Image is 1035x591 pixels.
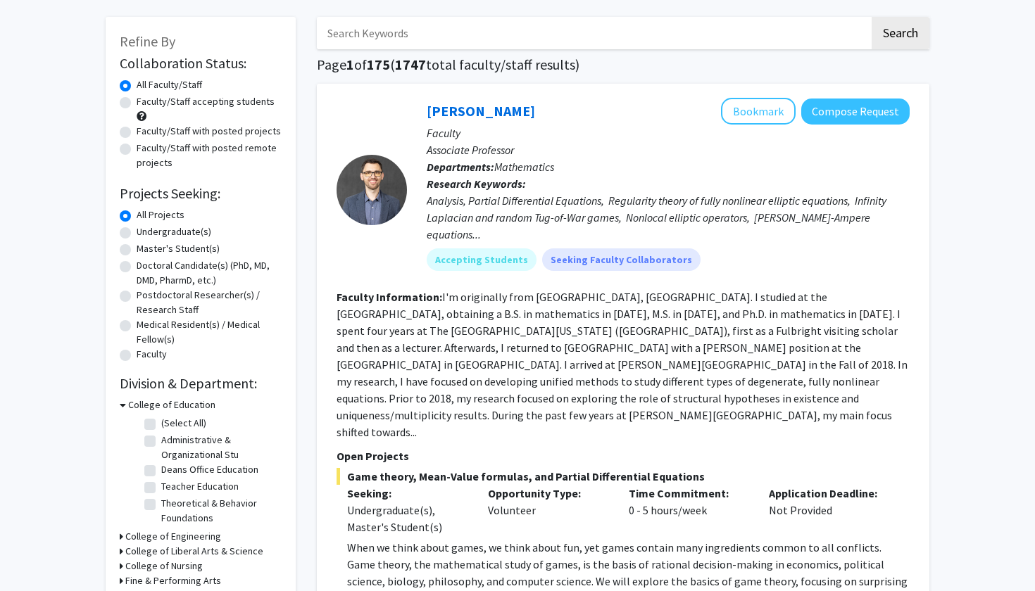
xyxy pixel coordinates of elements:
h3: College of Nursing [125,559,203,573]
label: Doctoral Candidate(s) (PhD, MD, DMD, PharmD, etc.) [137,258,282,288]
div: Volunteer [477,485,618,535]
label: Deans Office Education [161,462,258,477]
div: Analysis, Partial Differential Equations, Regularity theory of fully nonlinear elliptic equations... [427,192,910,243]
button: Search [872,17,929,49]
div: Not Provided [758,485,899,535]
p: Faculty [427,125,910,141]
mat-chip: Accepting Students [427,248,537,271]
h1: Page of ( total faculty/staff results) [317,56,929,73]
iframe: Chat [11,528,60,580]
span: 1747 [395,56,426,73]
span: Refine By [120,32,175,50]
label: Teacher Education [161,479,239,494]
fg-read-more: I'm originally from [GEOGRAPHIC_DATA], [GEOGRAPHIC_DATA]. I studied at the [GEOGRAPHIC_DATA], obt... [337,290,908,439]
h2: Collaboration Status: [120,55,282,72]
b: Departments: [427,160,494,174]
button: Add Fernando Charro to Bookmarks [721,98,796,125]
h2: Projects Seeking: [120,185,282,202]
label: (Select All) [161,416,206,431]
p: Associate Professor [427,141,910,158]
button: Compose Request to Fernando Charro [801,99,910,125]
h2: Division & Department: [120,375,282,392]
label: Medical Resident(s) / Medical Fellow(s) [137,317,282,347]
label: Postdoctoral Researcher(s) / Research Staff [137,288,282,317]
p: Time Commitment: [629,485,748,502]
p: Open Projects [337,447,910,464]
label: Administrative & Organizational Stu [161,433,278,462]
label: All Faculty/Staff [137,77,202,92]
b: Faculty Information: [337,290,442,304]
b: Research Keywords: [427,177,526,191]
div: Undergraduate(s), Master's Student(s) [347,502,467,535]
label: All Projects [137,208,184,222]
label: Faculty/Staff accepting students [137,94,275,109]
label: Master's Student(s) [137,241,220,256]
label: Faculty/Staff with posted remote projects [137,141,282,170]
h3: College of Liberal Arts & Science [125,544,263,559]
label: Undergraduate(s) [137,224,211,239]
p: Application Deadline: [769,485,889,502]
mat-chip: Seeking Faculty Collaborators [542,248,701,271]
div: 0 - 5 hours/week [618,485,759,535]
h3: Fine & Performing Arts [125,573,221,588]
p: Seeking: [347,485,467,502]
label: Faculty/Staff with posted projects [137,124,281,139]
label: Theoretical & Behavior Foundations [161,496,278,526]
h3: College of Education [128,398,215,412]
p: Opportunity Type: [488,485,608,502]
span: Game theory, Mean-Value formulas, and Partial Differential Equations [337,468,910,485]
h3: College of Engineering [125,529,221,544]
input: Search Keywords [317,17,870,49]
span: 1 [346,56,354,73]
label: Faculty [137,347,167,362]
span: 175 [367,56,390,73]
span: Mathematics [494,160,554,174]
a: [PERSON_NAME] [427,102,535,120]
